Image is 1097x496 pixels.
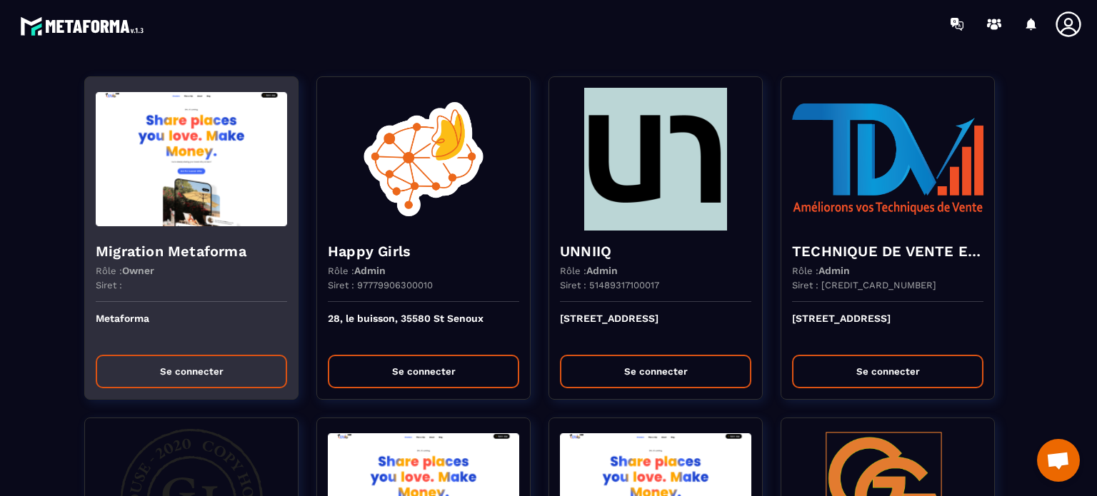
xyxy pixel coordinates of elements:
[560,241,751,261] h4: UNNIIQ
[818,265,850,276] span: Admin
[328,280,433,290] p: Siret : 97779906300010
[560,88,751,231] img: funnel-background
[96,241,287,261] h4: Migration Metaforma
[792,313,983,344] p: [STREET_ADDRESS]
[20,13,149,39] img: logo
[560,265,618,276] p: Rôle :
[792,280,936,290] p: Siret : [CREDIT_CARD_NUMBER]
[792,88,983,231] img: funnel-background
[96,265,154,276] p: Rôle :
[1037,439,1080,482] div: Ouvrir le chat
[328,265,386,276] p: Rôle :
[354,265,386,276] span: Admin
[328,355,519,388] button: Se connecter
[586,265,618,276] span: Admin
[96,355,287,388] button: Se connecter
[560,313,751,344] p: [STREET_ADDRESS]
[792,241,983,261] h4: TECHNIQUE DE VENTE EDITION
[96,88,287,231] img: funnel-background
[560,280,659,290] p: Siret : 51489317100017
[328,313,519,344] p: 28, le buisson, 35580 St Senoux
[96,313,287,344] p: Metaforma
[96,280,122,290] p: Siret :
[122,265,154,276] span: Owner
[792,265,850,276] p: Rôle :
[560,355,751,388] button: Se connecter
[328,88,519,231] img: funnel-background
[792,355,983,388] button: Se connecter
[328,241,519,261] h4: Happy Girls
